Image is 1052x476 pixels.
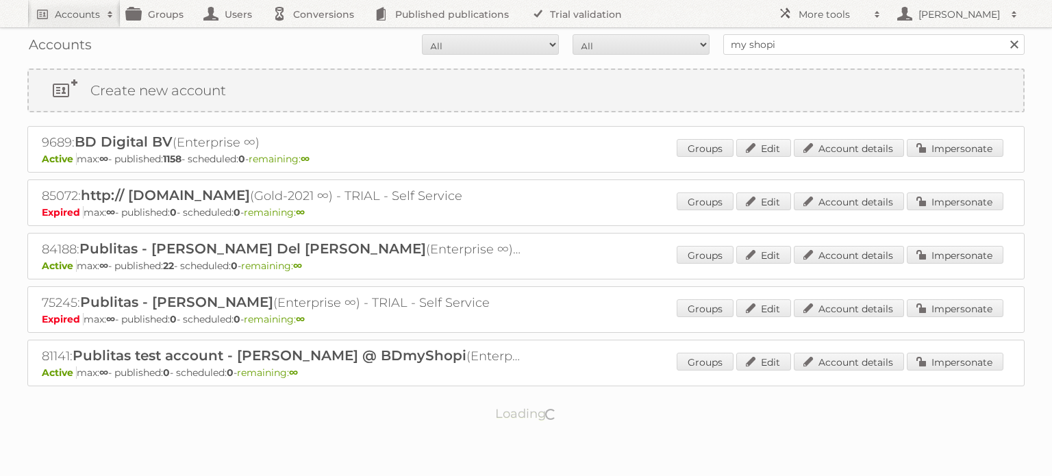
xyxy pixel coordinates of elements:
[677,353,734,371] a: Groups
[677,299,734,317] a: Groups
[907,353,1003,371] a: Impersonate
[794,246,904,264] a: Account details
[237,366,298,379] span: remaining:
[79,240,426,257] span: Publitas - [PERSON_NAME] Del [PERSON_NAME]
[234,313,240,325] strong: 0
[163,366,170,379] strong: 0
[42,260,77,272] span: Active
[42,206,84,218] span: Expired
[907,299,1003,317] a: Impersonate
[907,139,1003,157] a: Impersonate
[907,192,1003,210] a: Impersonate
[907,246,1003,264] a: Impersonate
[736,246,791,264] a: Edit
[289,366,298,379] strong: ∞
[80,294,273,310] span: Publitas - [PERSON_NAME]
[42,294,521,312] h2: 75245: (Enterprise ∞) - TRIAL - Self Service
[163,260,174,272] strong: 22
[42,153,77,165] span: Active
[677,139,734,157] a: Groups
[42,366,77,379] span: Active
[42,313,1010,325] p: max: - published: - scheduled: -
[55,8,100,21] h2: Accounts
[452,400,601,427] p: Loading
[736,353,791,371] a: Edit
[794,192,904,210] a: Account details
[42,153,1010,165] p: max: - published: - scheduled: -
[42,313,84,325] span: Expired
[163,153,181,165] strong: 1158
[42,187,521,205] h2: 85072: (Gold-2021 ∞) - TRIAL - Self Service
[794,139,904,157] a: Account details
[42,134,521,151] h2: 9689: (Enterprise ∞)
[75,134,173,150] span: BD Digital BV
[296,313,305,325] strong: ∞
[42,347,521,365] h2: 81141: (Enterprise ∞) - TRIAL - Self Service
[42,366,1010,379] p: max: - published: - scheduled: -
[29,70,1023,111] a: Create new account
[227,366,234,379] strong: 0
[42,240,521,258] h2: 84188: (Enterprise ∞) - TRIAL - Self Service
[99,153,108,165] strong: ∞
[106,313,115,325] strong: ∞
[736,299,791,317] a: Edit
[241,260,302,272] span: remaining:
[736,139,791,157] a: Edit
[915,8,1004,21] h2: [PERSON_NAME]
[99,366,108,379] strong: ∞
[81,187,250,203] span: http:// [DOMAIN_NAME]
[677,192,734,210] a: Groups
[170,313,177,325] strong: 0
[677,246,734,264] a: Groups
[799,8,867,21] h2: More tools
[238,153,245,165] strong: 0
[244,206,305,218] span: remaining:
[249,153,310,165] span: remaining:
[231,260,238,272] strong: 0
[42,260,1010,272] p: max: - published: - scheduled: -
[794,299,904,317] a: Account details
[99,260,108,272] strong: ∞
[73,347,466,364] span: Publitas test account - [PERSON_NAME] @ BDmyShopi
[293,260,302,272] strong: ∞
[106,206,115,218] strong: ∞
[170,206,177,218] strong: 0
[42,206,1010,218] p: max: - published: - scheduled: -
[234,206,240,218] strong: 0
[244,313,305,325] span: remaining:
[296,206,305,218] strong: ∞
[301,153,310,165] strong: ∞
[736,192,791,210] a: Edit
[794,353,904,371] a: Account details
